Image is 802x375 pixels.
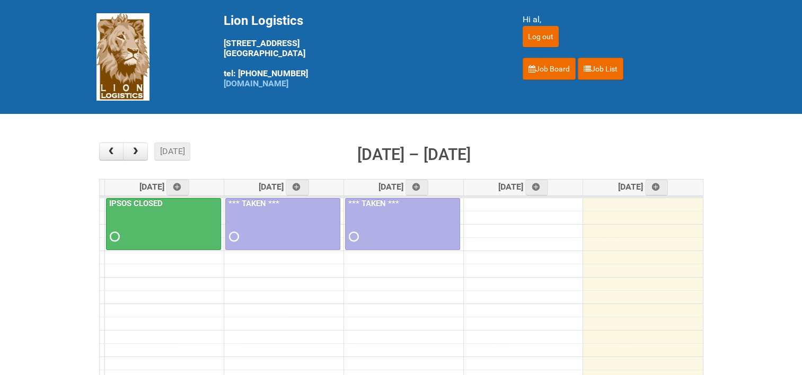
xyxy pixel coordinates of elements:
span: [DATE] [618,182,668,192]
a: Add an event [406,180,429,195]
a: Add an event [645,180,668,195]
span: [DATE] [139,182,190,192]
span: [DATE] [378,182,429,192]
a: IPSOS CLOSED [106,198,221,251]
span: Requested [110,233,117,240]
span: Requested [229,233,236,240]
div: [STREET_ADDRESS] [GEOGRAPHIC_DATA] tel: [PHONE_NUMBER] [224,13,496,88]
a: Add an event [166,180,190,195]
h2: [DATE] – [DATE] [357,142,471,167]
button: [DATE] [154,142,190,160]
a: Job List [578,58,623,80]
span: Lion Logistics [224,13,303,28]
img: Lion Logistics [96,13,149,101]
a: Add an event [286,180,309,195]
a: Lion Logistics [96,51,149,61]
a: IPSOS CLOSED [107,199,165,208]
a: Job Board [523,58,576,80]
span: Requested [349,233,356,240]
div: Hi al, [523,13,706,26]
a: [DOMAIN_NAME] [224,78,288,88]
span: [DATE] [498,182,549,192]
span: [DATE] [259,182,309,192]
a: Add an event [525,180,549,195]
input: Log out [523,26,559,47]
